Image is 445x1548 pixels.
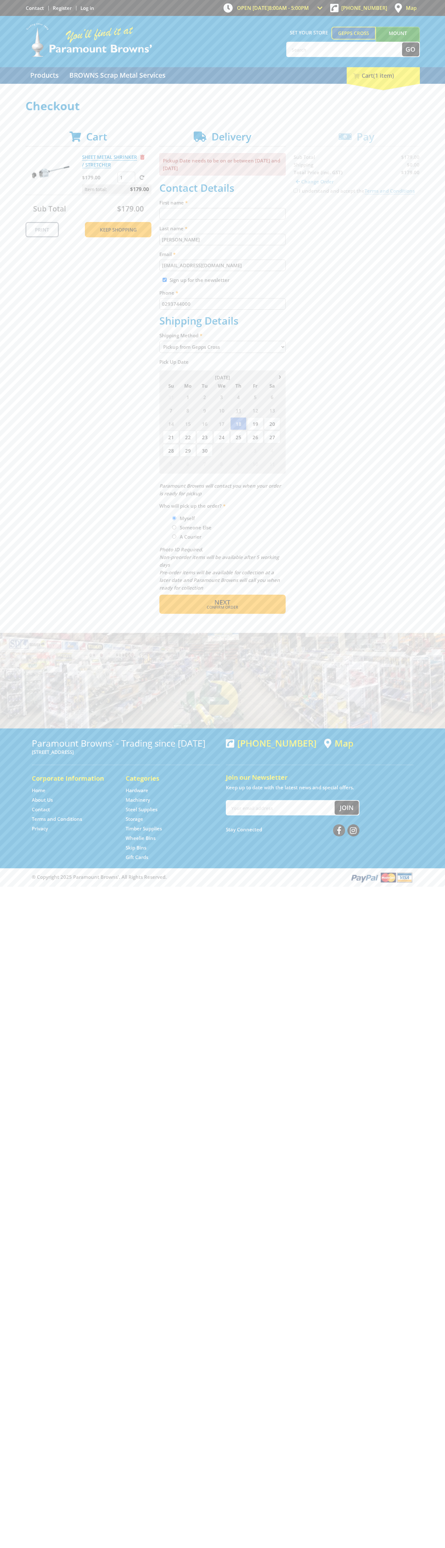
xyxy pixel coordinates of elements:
[197,431,213,443] span: 23
[180,417,196,430] span: 15
[32,825,48,832] a: Go to the Privacy page
[25,67,63,84] a: Go to the Products page
[226,773,414,782] h5: Join our Newsletter
[163,404,179,417] span: 7
[335,801,359,815] button: Join
[286,27,332,38] span: Set your store
[230,444,247,457] span: 2
[126,844,146,851] a: Go to the Skip Bins page
[159,153,286,176] p: Pickup Date needs to be on or between [DATE] and [DATE]
[80,5,94,11] a: Log in
[86,130,107,143] span: Cart
[117,204,144,214] span: $179.00
[159,289,286,297] label: Phone
[126,854,148,861] a: Go to the Gift Cards page
[324,738,353,749] a: View a map of Gepps Cross location
[172,534,176,539] input: Please select who will pick up the order.
[130,184,149,194] span: $179.00
[163,382,179,390] span: Su
[264,457,280,470] span: 11
[264,404,280,417] span: 13
[126,806,157,813] a: Go to the Steel Supplies page
[215,374,230,381] span: [DATE]
[159,234,286,245] input: Please enter your last name.
[172,516,176,520] input: Please select who will pick up the order.
[230,431,247,443] span: 25
[230,404,247,417] span: 11
[126,835,156,842] a: Go to the Wheelie Bins page
[25,22,153,58] img: Paramount Browns'
[159,250,286,258] label: Email
[159,341,286,353] select: Please select a shipping method.
[26,5,44,11] a: Go to the Contact page
[173,606,272,609] span: Confirm order
[177,513,197,524] label: Myself
[247,417,263,430] span: 19
[25,222,59,237] a: Print
[159,595,286,614] button: Next Confirm order
[350,871,414,883] img: PayPal, Mastercard, Visa accepted
[65,67,170,84] a: Go to the BROWNS Scrap Metal Services page
[197,391,213,403] span: 2
[213,444,230,457] span: 1
[373,72,394,79] span: (1 item)
[226,738,316,748] div: [PHONE_NUMBER]
[213,391,230,403] span: 3
[126,825,162,832] a: Go to the Timber Supplies page
[126,797,150,803] a: Go to the Machinery page
[197,382,213,390] span: Tu
[159,208,286,219] input: Please enter your first name.
[126,787,148,794] a: Go to the Hardware page
[32,738,219,748] h3: Paramount Browns' - Trading since [DATE]
[237,4,309,11] span: OPEN [DATE]
[82,184,151,194] p: Item total:
[159,483,281,497] em: Paramount Browns will contact you when your order is ready for pickup
[170,277,229,283] label: Sign up for the newsletter
[247,404,263,417] span: 12
[213,431,230,443] span: 24
[31,153,70,191] img: SHEET METAL SHRINKER / STRETCHER
[126,774,207,783] h5: Categories
[159,298,286,310] input: Please enter your telephone number.
[163,417,179,430] span: 14
[264,417,280,430] span: 20
[264,444,280,457] span: 4
[331,27,376,39] a: Gepps Cross
[140,154,144,160] a: Remove from cart
[213,404,230,417] span: 10
[376,27,420,51] a: Mount [PERSON_NAME]
[226,784,414,791] p: Keep up to date with the latest news and special offers.
[159,260,286,271] input: Please enter your email address.
[213,382,230,390] span: We
[226,801,335,815] input: Your email address
[32,806,50,813] a: Go to the Contact page
[213,457,230,470] span: 8
[172,525,176,529] input: Please select who will pick up the order.
[247,431,263,443] span: 26
[214,598,230,606] span: Next
[53,5,72,11] a: Go to the registration page
[159,225,286,232] label: Last name
[264,431,280,443] span: 27
[197,404,213,417] span: 9
[197,417,213,430] span: 16
[159,199,286,206] label: First name
[163,431,179,443] span: 21
[247,457,263,470] span: 10
[247,382,263,390] span: Fr
[230,391,247,403] span: 4
[25,871,420,883] div: ® Copyright 2025 Paramount Browns'. All Rights Reserved.
[32,797,53,803] a: Go to the About Us page
[180,404,196,417] span: 8
[180,382,196,390] span: Mo
[264,391,280,403] span: 6
[33,204,66,214] span: Sub Total
[247,391,263,403] span: 5
[177,522,214,533] label: Someone Else
[402,42,419,56] button: Go
[180,391,196,403] span: 1
[25,100,420,112] h1: Checkout
[269,4,309,11] span: 8:00am - 5:00pm
[180,444,196,457] span: 29
[163,391,179,403] span: 31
